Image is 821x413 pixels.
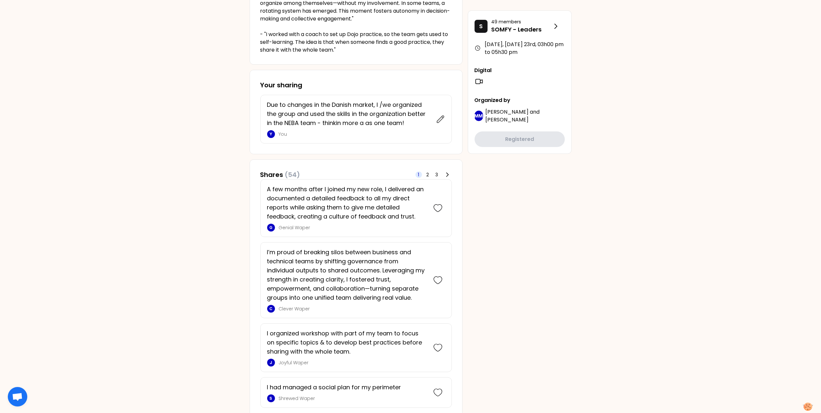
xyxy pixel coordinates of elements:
[491,19,552,25] p: 49 members
[267,185,427,221] p: A few months after I joined my new role, I delivered an documented a detailed feedback to all my ...
[279,224,427,231] p: Genial Waper
[475,113,483,119] p: MM
[267,329,427,356] p: I organized workshop with part of my team to focus on specific topics & to develop best practices...
[267,100,432,128] p: Due to changes in the Danish market, I /we organized the group and used the skills in the organiz...
[8,387,27,407] div: Open chat
[260,170,300,179] h3: Shares
[475,131,565,147] button: Registered
[269,131,272,137] p: Y
[285,170,300,179] span: (54)
[436,171,438,178] span: 3
[475,41,565,56] div: [DATE], [DATE] 23rd , 03h00 pm to 05h30 pm
[267,248,427,302] p: I’m proud of breaking silos between business and technical teams by shifting governance from indi...
[475,67,565,74] p: Digital
[270,396,272,401] p: S
[418,171,419,178] span: 1
[269,225,272,230] p: G
[486,116,529,123] span: [PERSON_NAME]
[486,108,529,116] span: [PERSON_NAME]
[479,22,483,31] p: S
[279,395,427,402] p: Shrewed Waper
[279,306,427,312] p: Clever Waper
[427,171,429,178] span: 2
[279,131,432,137] p: You
[491,25,552,34] p: SOMFY - Leaders
[267,383,427,392] p: I had managed a social plan for my perimeter
[486,108,565,124] p: and
[260,81,452,90] h3: Your sharing
[270,360,272,365] p: J
[475,96,565,104] p: Organized by
[279,359,427,366] p: Joyful Waper
[269,306,272,311] p: C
